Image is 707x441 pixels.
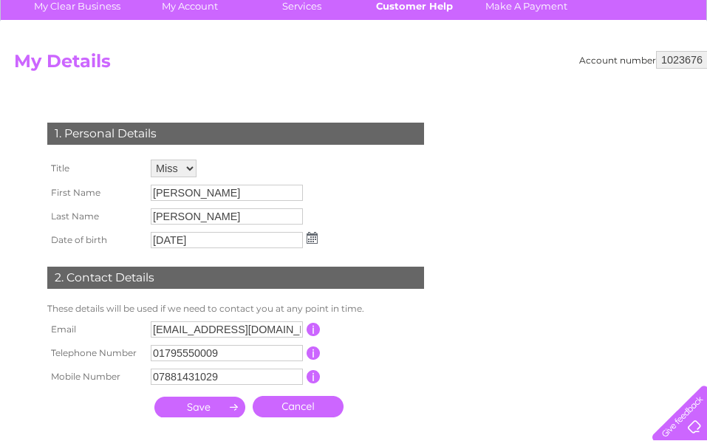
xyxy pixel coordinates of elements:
input: Information [307,323,321,336]
a: Contact [609,63,645,74]
th: Last Name [44,205,147,228]
th: Date of birth [44,228,147,252]
a: Log out [658,63,693,74]
input: Submit [154,397,245,417]
th: First Name [44,181,147,205]
img: logo.png [24,38,100,83]
div: 1. Personal Details [47,123,424,145]
a: Blog [578,63,600,74]
a: Energy [484,63,516,74]
th: Telephone Number [44,341,147,365]
th: Mobile Number [44,365,147,389]
div: Clear Business is a trading name of Verastar Limited (registered in [GEOGRAPHIC_DATA] No. 3667643... [5,8,703,72]
td: These details will be used if we need to contact you at any point in time. [44,300,428,318]
a: 0333 014 3131 [428,7,530,26]
div: 2. Contact Details [47,267,424,289]
input: Information [307,370,321,383]
a: Cancel [253,396,344,417]
a: Water [447,63,475,74]
input: Information [307,346,321,360]
img: ... [307,232,318,244]
a: Telecoms [525,63,570,74]
th: Title [44,156,147,181]
th: Email [44,318,147,341]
